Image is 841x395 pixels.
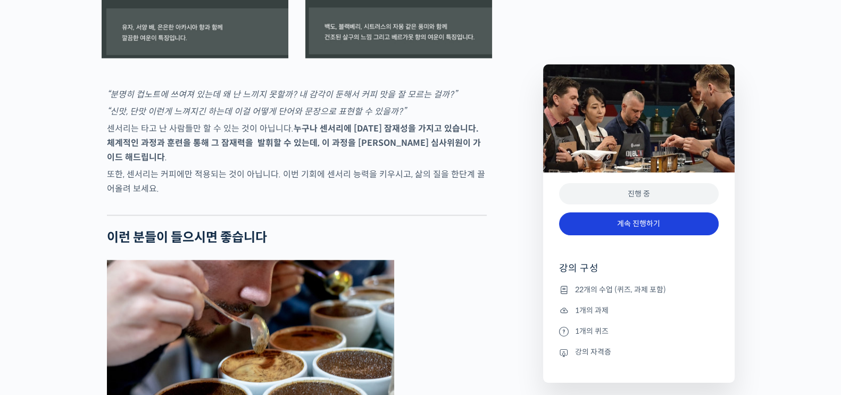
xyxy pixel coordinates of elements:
li: 1개의 퀴즈 [559,325,719,338]
a: 설정 [137,307,204,333]
span: 홈 [34,323,40,331]
a: 계속 진행하기 [559,212,719,235]
span: 1 [108,306,112,315]
span: 대화 [97,323,110,332]
li: 강의 자격증 [559,346,719,359]
span: 설정 [164,323,177,331]
em: “분명히 컵노트에 쓰여져 있는데 왜 난 느끼지 못할까? 내 감각이 둔해서 커피 맛을 잘 모르는 걸까?” [107,89,457,100]
h4: 강의 구성 [559,262,719,283]
div: 진행 중 [559,183,719,205]
em: “신맛, 단맛 이런게 느껴지긴 하는데 이걸 어떻게 단어와 문장으로 표현할 수 있을까?” [107,106,406,117]
strong: 누구나 센서리에 [DATE] 잠재성을 가지고 있습니다. 체계적인 과정과 훈련을 통해 그 잠재력을 발휘할 수 있는데, 이 과정을 [PERSON_NAME] 심사위원이 가이드 해... [107,123,481,163]
a: 1대화 [70,307,137,333]
p: 센서리는 타고 난 사람들만 할 수 있는 것이 아닙니다. . [107,121,487,164]
p: 또한, 센서리는 커피에만 적용되는 것이 아닙니다. 이번 기회에 센서리 능력을 키우시고, 삶의 질을 한단계 끌어올려 보세요. [107,167,487,196]
strong: 이런 분들이 들으시면 좋습니다 [107,229,267,245]
a: 홈 [3,307,70,333]
li: 22개의 수업 (퀴즈, 과제 포함) [559,283,719,296]
li: 1개의 과제 [559,304,719,317]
